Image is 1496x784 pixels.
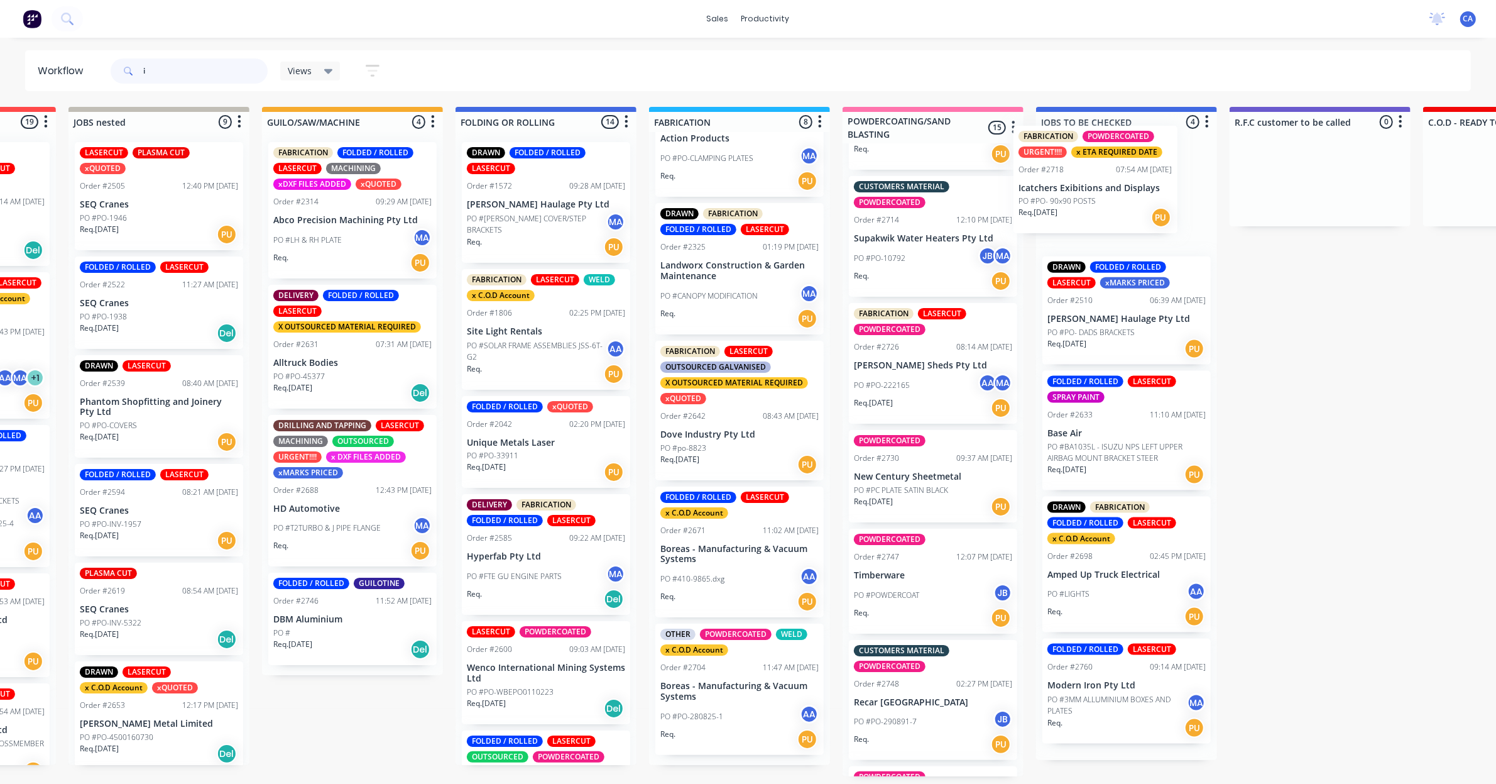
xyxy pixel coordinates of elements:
[288,64,312,77] span: Views
[143,58,268,84] input: Search for orders...
[701,9,735,28] div: sales
[23,9,41,28] img: Factory
[735,9,796,28] div: productivity
[1463,13,1473,25] span: CA
[38,63,89,79] div: Workflow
